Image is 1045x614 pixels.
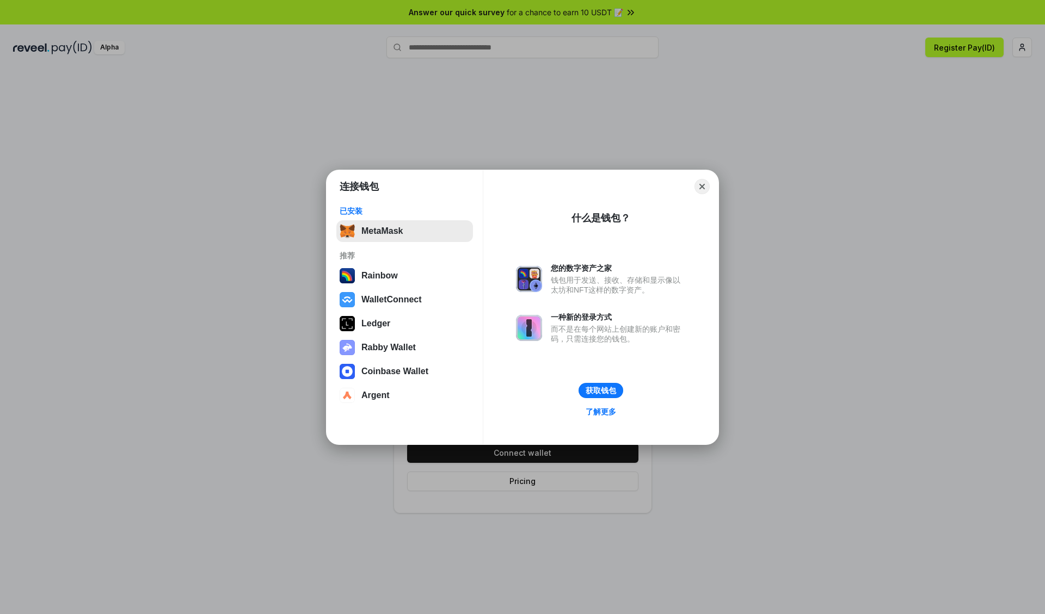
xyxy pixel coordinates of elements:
[336,313,473,334] button: Ledger
[586,407,616,417] div: 了解更多
[340,206,470,216] div: 已安装
[340,340,355,355] img: svg+xml,%3Csvg%20xmlns%3D%22http%3A%2F%2Fwww.w3.org%2F2000%2Fsvg%22%20fill%3D%22none%22%20viewBox...
[516,266,542,292] img: svg+xml,%3Csvg%20xmlns%3D%22http%3A%2F%2Fwww.w3.org%2F2000%2Fsvg%22%20fill%3D%22none%22%20viewBox...
[340,268,355,283] img: svg+xml,%3Csvg%20width%3D%22120%22%20height%3D%22120%22%20viewBox%3D%220%200%20120%20120%22%20fil...
[336,265,473,287] button: Rainbow
[336,289,473,311] button: WalletConnect
[579,383,623,398] button: 获取钱包
[361,271,398,281] div: Rainbow
[361,343,416,352] div: Rabby Wallet
[340,224,355,239] img: svg+xml,%3Csvg%20fill%3D%22none%22%20height%3D%2233%22%20viewBox%3D%220%200%2035%2033%22%20width%...
[340,180,379,193] h1: 连接钱包
[551,263,686,273] div: 您的数字资产之家
[551,275,686,295] div: 钱包用于发送、接收、存储和显示像以太坊和NFT这样的数字资产。
[586,386,616,395] div: 获取钱包
[340,251,470,261] div: 推荐
[579,405,623,419] a: 了解更多
[340,388,355,403] img: svg+xml,%3Csvg%20width%3D%2228%22%20height%3D%2228%22%20viewBox%3D%220%200%2028%2028%22%20fill%3D...
[571,212,630,225] div: 什么是钱包？
[551,324,686,344] div: 而不是在每个网站上创建新的账户和密码，只需连接您的钱包。
[361,226,403,236] div: MetaMask
[694,179,710,194] button: Close
[340,292,355,307] img: svg+xml,%3Csvg%20width%3D%2228%22%20height%3D%2228%22%20viewBox%3D%220%200%2028%2028%22%20fill%3D...
[336,337,473,358] button: Rabby Wallet
[336,384,473,406] button: Argent
[361,367,428,376] div: Coinbase Wallet
[551,312,686,322] div: 一种新的登录方式
[340,364,355,379] img: svg+xml,%3Csvg%20width%3D%2228%22%20height%3D%2228%22%20viewBox%3D%220%200%2028%2028%22%20fill%3D...
[516,315,542,341] img: svg+xml,%3Csvg%20xmlns%3D%22http%3A%2F%2Fwww.w3.org%2F2000%2Fsvg%22%20fill%3D%22none%22%20viewBox...
[361,295,422,305] div: WalletConnect
[336,220,473,242] button: MetaMask
[361,319,390,328] div: Ledger
[340,316,355,331] img: svg+xml,%3Csvg%20xmlns%3D%22http%3A%2F%2Fwww.w3.org%2F2000%2Fsvg%22%20width%3D%2228%22%20height%3...
[361,390,390,400] div: Argent
[336,361,473,382] button: Coinbase Wallet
